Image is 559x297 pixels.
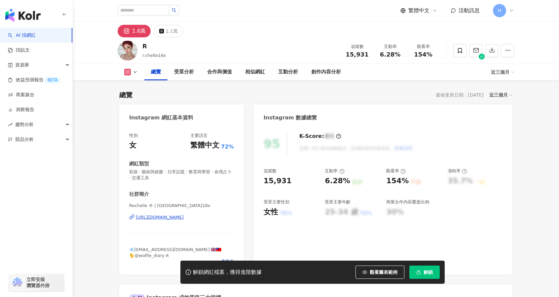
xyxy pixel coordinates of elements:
div: 相似網紅 [245,68,265,76]
div: 女 [129,140,136,150]
div: Instagram 網紅基本資料 [129,114,193,121]
div: 總覽 [151,68,161,76]
a: 洞察報告 [8,106,34,113]
div: 漲粉率 [448,168,467,174]
span: 解鎖 [424,270,433,275]
div: 繁體中文 [190,140,219,150]
span: rise [8,122,13,127]
span: 15,931 [346,51,368,58]
div: [URL][DOMAIN_NAME] [136,214,184,220]
div: 1.1萬 [166,26,177,36]
span: 觀看圖表範例 [370,270,397,275]
div: 近三個月 [489,91,512,99]
div: Instagram 數據總覽 [264,114,317,121]
span: 立即安裝 瀏覽器外掛 [26,276,50,288]
a: [URL][DOMAIN_NAME] [129,214,234,220]
span: 6.28% [380,51,400,58]
div: 最後更新日期：[DATE] [436,92,484,98]
div: 1.6萬 [132,26,146,36]
span: 活動訊息 [459,7,480,14]
span: search [172,8,176,13]
img: KOL Avatar [118,41,137,61]
span: 彩妝 · 藝術與娛樂 · 日常話題 · 教育與學習 · 命理占卜 · 交通工具 [129,169,234,181]
div: 受眾主要年齡 [325,199,351,205]
button: 觀看圖表範例 [355,266,404,279]
a: 找貼文 [8,47,30,54]
div: 合作與價值 [207,68,232,76]
div: 性別 [129,133,138,139]
div: 互動分析 [278,68,298,76]
span: r.chelle18x [142,53,166,58]
div: 受眾分析 [174,68,194,76]
div: 創作內容分析 [311,68,341,76]
img: chrome extension [11,277,23,288]
div: 商業合作內容覆蓋比例 [386,199,429,205]
span: 繁體中文 [408,7,429,14]
span: 72% [221,143,234,150]
span: 154% [414,51,432,58]
div: 互動率 [378,43,403,50]
div: 15,931 [264,176,292,186]
div: 網紅類型 [129,160,149,167]
div: 女性 [264,207,278,217]
div: 觀看率 [386,168,406,174]
div: 總覽 [119,90,132,100]
div: 近三個月 [491,67,514,77]
div: 互動率 [325,168,344,174]
div: 154% [386,176,409,186]
div: 主要語言 [190,133,207,139]
img: logo [5,9,41,22]
div: R [142,42,166,50]
button: 1.1萬 [154,25,183,37]
button: 1.6萬 [118,25,151,37]
span: 看更多 [221,259,234,265]
button: 解鎖 [409,266,440,279]
span: H [498,7,502,14]
div: 追蹤數 [264,168,277,174]
span: 📧[EMAIL_ADDRESS][DOMAIN_NAME] 🇬🇧🇹🇼 🐈@wolfie_diary ฅ [129,247,221,258]
div: 觀看率 [411,43,436,50]
a: 效益預測報告BETA [8,77,60,83]
a: searchAI 找網紅 [8,32,36,39]
span: Rochelle ® | [GEOGRAPHIC_DATA]18x [129,203,234,209]
a: 商案媒合 [8,92,34,98]
span: 競品分析 [15,132,34,147]
div: K-Score : [299,133,341,140]
div: 受眾主要性別 [264,199,289,205]
a: chrome extension立即安裝 瀏覽器外掛 [9,274,64,291]
div: 6.28% [325,176,350,186]
span: 趨勢分析 [15,117,34,132]
div: 追蹤數 [345,43,370,50]
div: 社群簡介 [129,191,149,198]
div: 解鎖網紅檔案，獲得進階數據 [193,269,262,276]
span: 資源庫 [15,58,29,72]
